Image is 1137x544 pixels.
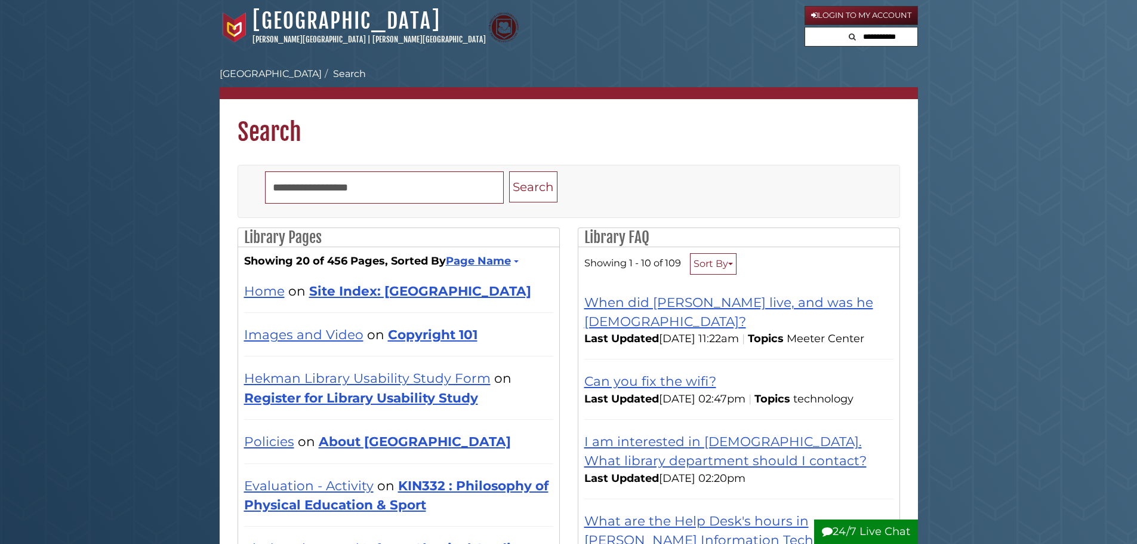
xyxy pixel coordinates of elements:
[244,283,285,299] a: Home
[288,283,306,299] span: on
[578,228,899,247] h2: Library FAQ
[793,391,856,407] li: technology
[238,228,559,247] h2: Library Pages
[489,13,519,42] img: Calvin Theological Seminary
[244,478,549,512] a: KIN332 : Philosophy of Physical Education & Sport
[367,327,384,342] span: on
[309,283,531,299] a: Site Index: [GEOGRAPHIC_DATA]
[584,257,681,269] span: Showing 1 - 10 of 109
[787,332,867,345] ul: Topics
[787,331,867,347] li: Meeter Center
[739,332,748,345] span: |
[793,392,856,405] ul: Topics
[845,27,859,44] button: Search
[319,434,511,449] a: About [GEOGRAPHIC_DATA]
[748,332,784,345] span: Topics
[494,370,512,386] span: on
[220,68,322,79] a: [GEOGRAPHIC_DATA]
[244,327,363,342] a: Images and Video
[244,253,553,269] strong: Showing 20 of 456 Pages, Sorted By
[372,35,486,44] a: [PERSON_NAME][GEOGRAPHIC_DATA]
[220,99,918,147] h1: Search
[220,67,918,99] nav: breadcrumb
[745,392,754,405] span: |
[584,472,745,485] span: [DATE] 02:20pm
[584,434,867,468] a: I am interested in [DEMOGRAPHIC_DATA]. What library department should I contact?
[584,332,739,345] span: [DATE] 11:22am
[298,434,315,449] span: on
[805,6,918,25] a: Login to My Account
[244,434,294,449] a: Policies
[244,390,478,405] a: Register for Library Usability Study
[377,478,395,493] span: on
[220,13,249,42] img: Calvin University
[446,254,517,268] a: Page Name
[754,392,790,405] span: Topics
[584,332,659,345] span: Last Updated
[368,35,371,44] span: |
[584,373,716,389] a: Can you fix the wifi?
[814,520,918,544] button: 24/7 Live Chat
[244,478,374,493] a: Evaluation - Activity
[388,327,477,342] a: Copyright 101
[690,253,737,275] button: Sort By
[849,33,856,41] i: Search
[244,370,491,386] a: Hekman Library Usability Study Form
[584,472,659,485] span: Last Updated
[509,171,557,203] button: Search
[252,35,366,44] a: [PERSON_NAME][GEOGRAPHIC_DATA]
[584,392,659,405] span: Last Updated
[252,8,440,34] a: [GEOGRAPHIC_DATA]
[584,294,873,329] a: When did [PERSON_NAME] live, and was he [DEMOGRAPHIC_DATA]?
[584,392,745,405] span: [DATE] 02:47pm
[322,67,366,81] li: Search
